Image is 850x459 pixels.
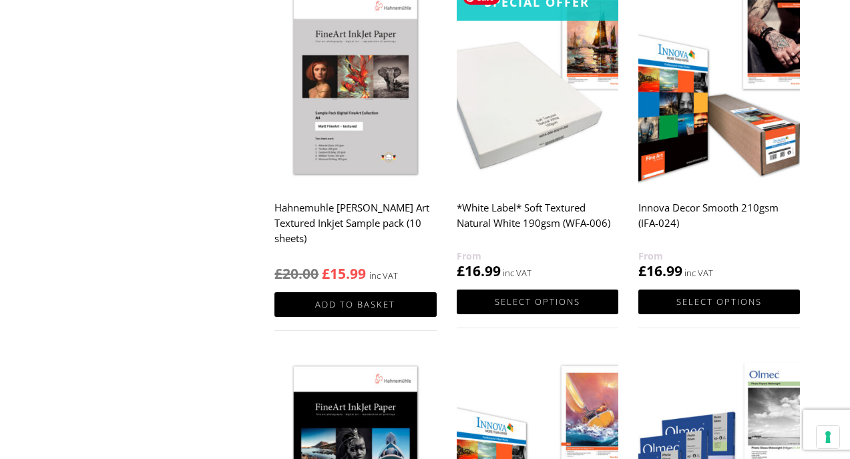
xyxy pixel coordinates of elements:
bdi: 16.99 [457,262,501,280]
span: £ [322,264,330,283]
a: Select options for “*White Label* Soft Textured Natural White 190gsm (WFA-006)” [457,290,618,314]
h2: Innova Decor Smooth 210gsm (IFA-024) [638,195,800,248]
h2: *White Label* Soft Textured Natural White 190gsm (WFA-006) [457,195,618,248]
strong: inc VAT [369,268,398,284]
bdi: 15.99 [322,264,366,283]
h2: Hahnemuhle [PERSON_NAME] Art Textured Inkjet Sample pack (10 sheets) [274,195,436,251]
span: £ [274,264,282,283]
bdi: 16.99 [638,262,682,280]
bdi: 20.00 [274,264,318,283]
button: Your consent preferences for tracking technologies [817,426,839,448]
span: £ [638,262,646,280]
a: Select options for “Innova Decor Smooth 210gsm (IFA-024)” [638,290,800,314]
span: £ [457,262,465,280]
a: Add to basket: “Hahnemuhle Matt Fine Art Textured Inkjet Sample pack (10 sheets)” [274,292,436,317]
